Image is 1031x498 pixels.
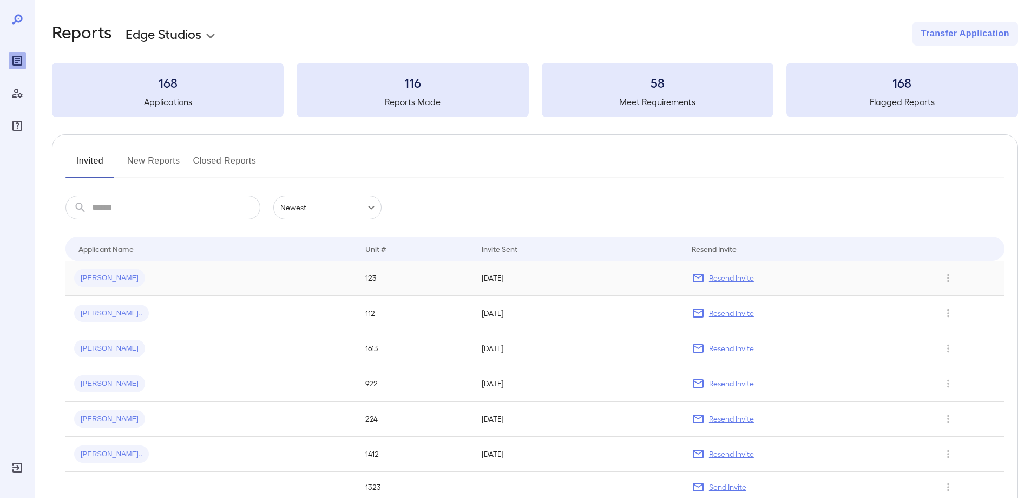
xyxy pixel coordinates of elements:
[473,296,682,331] td: [DATE]
[297,95,528,108] h5: Reports Made
[542,95,773,108] h5: Meet Requirements
[940,305,957,322] button: Row Actions
[52,63,1018,117] summary: 168Applications116Reports Made58Meet Requirements168Flagged Reports
[74,449,149,460] span: [PERSON_NAME]..
[940,269,957,287] button: Row Actions
[473,366,682,402] td: [DATE]
[709,449,754,460] p: Resend Invite
[786,74,1018,91] h3: 168
[9,52,26,69] div: Reports
[473,402,682,437] td: [DATE]
[940,375,957,392] button: Row Actions
[273,196,382,219] div: Newest
[9,459,26,476] div: Log Out
[78,242,134,255] div: Applicant Name
[482,242,517,255] div: Invite Sent
[940,410,957,428] button: Row Actions
[912,22,1018,46] button: Transfer Application
[127,152,180,178] button: New Reports
[74,344,145,354] span: [PERSON_NAME]
[473,261,682,296] td: [DATE]
[357,402,473,437] td: 224
[74,379,145,389] span: [PERSON_NAME]
[692,242,737,255] div: Resend Invite
[9,85,26,102] div: Manage Users
[74,308,149,319] span: [PERSON_NAME]..
[357,261,473,296] td: 123
[473,331,682,366] td: [DATE]
[709,343,754,354] p: Resend Invite
[709,308,754,319] p: Resend Invite
[52,95,284,108] h5: Applications
[193,152,257,178] button: Closed Reports
[65,152,114,178] button: Invited
[74,414,145,424] span: [PERSON_NAME]
[357,331,473,366] td: 1613
[357,437,473,472] td: 1412
[52,22,112,46] h2: Reports
[786,95,1018,108] h5: Flagged Reports
[542,74,773,91] h3: 58
[357,366,473,402] td: 922
[709,378,754,389] p: Resend Invite
[940,478,957,496] button: Row Actions
[74,273,145,283] span: [PERSON_NAME]
[126,25,201,42] p: Edge Studios
[297,74,528,91] h3: 116
[473,437,682,472] td: [DATE]
[9,117,26,134] div: FAQ
[357,296,473,331] td: 112
[52,74,284,91] h3: 168
[709,482,746,493] p: Send Invite
[709,273,754,283] p: Resend Invite
[365,242,386,255] div: Unit #
[709,413,754,424] p: Resend Invite
[940,340,957,357] button: Row Actions
[940,445,957,463] button: Row Actions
